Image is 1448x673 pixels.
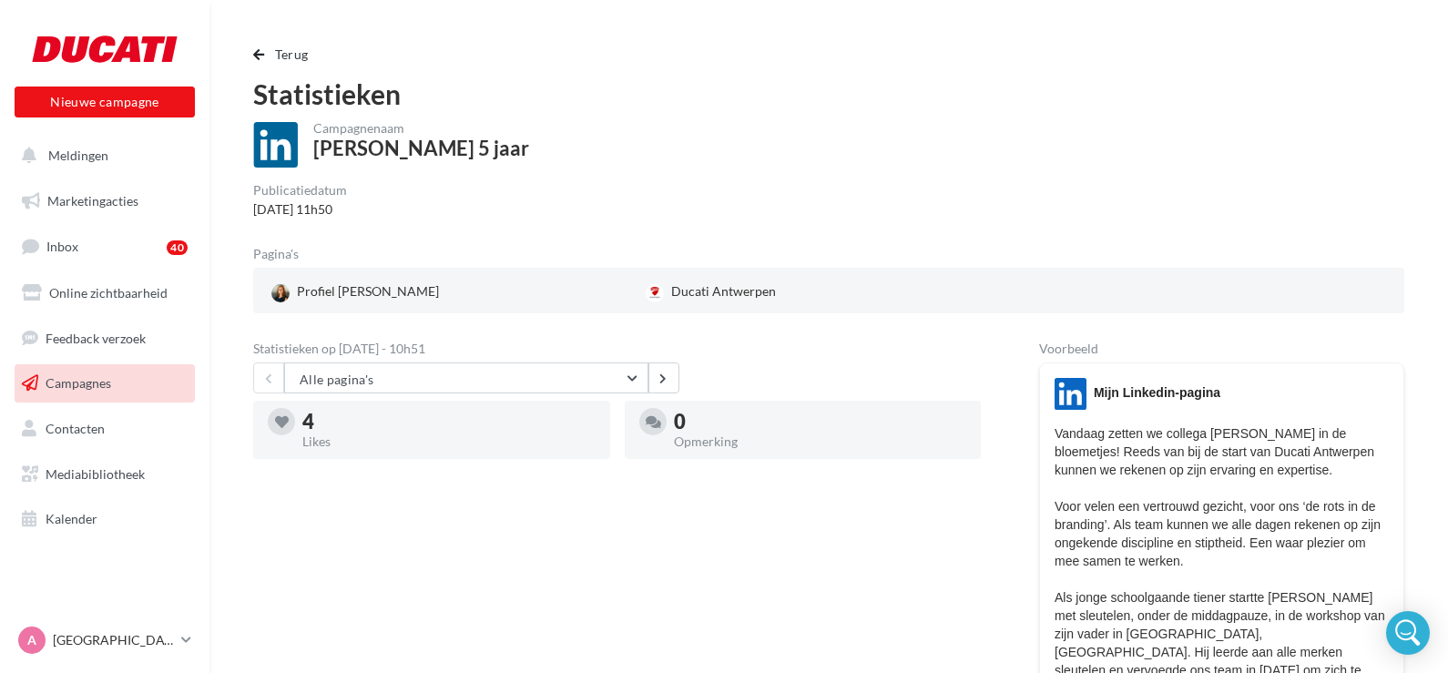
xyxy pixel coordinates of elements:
[49,285,168,301] span: Online zichtbaarheid
[46,375,111,391] span: Campagnes
[253,248,313,260] div: Pagina's
[11,455,199,494] a: Mediabibliotheek
[47,193,138,209] span: Marketingacties
[313,122,529,135] div: Campagnenaam
[11,364,199,403] a: Campagnes
[275,46,309,62] span: Terug
[313,138,529,158] div: [PERSON_NAME] 5 jaar
[253,80,1404,107] div: Statistieken
[167,240,188,255] div: 40
[1094,383,1220,402] div: Mijn Linkedin-pagina
[674,412,967,432] div: 0
[11,274,199,312] a: Online zichtbaarheid
[48,148,108,163] span: Meldingen
[46,511,97,526] span: Kalender
[15,87,195,117] button: Nieuwe campagne
[253,200,347,219] div: [DATE] 11h50
[46,330,146,345] span: Feedback verzoek
[53,631,174,649] p: [GEOGRAPHIC_DATA]
[27,631,36,649] span: A
[253,44,315,66] button: Terug
[46,239,78,254] span: Inbox
[253,342,981,355] div: Statistieken op [DATE] - 10h51
[1039,342,1404,355] div: Voorbeeld
[11,500,199,538] a: Kalender
[253,184,347,197] div: Publicatiedatum
[302,435,596,448] div: Likes
[11,410,199,448] a: Contacten
[11,182,199,220] a: Marketingacties
[11,227,199,266] a: Inbox40
[1386,611,1430,655] div: Open Intercom Messenger
[674,435,967,448] div: Opmerking
[11,137,191,175] button: Meldingen
[11,320,199,358] a: Feedback verzoek
[268,279,443,306] div: Profiel [PERSON_NAME]
[15,623,195,658] a: A [GEOGRAPHIC_DATA]
[46,421,105,436] span: Contacten
[284,362,648,393] button: Alle pagina's
[302,412,596,432] div: 4
[642,279,780,306] div: Ducati Antwerpen
[300,372,374,387] span: Alle pagina's
[46,466,145,482] span: Mediabibliotheek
